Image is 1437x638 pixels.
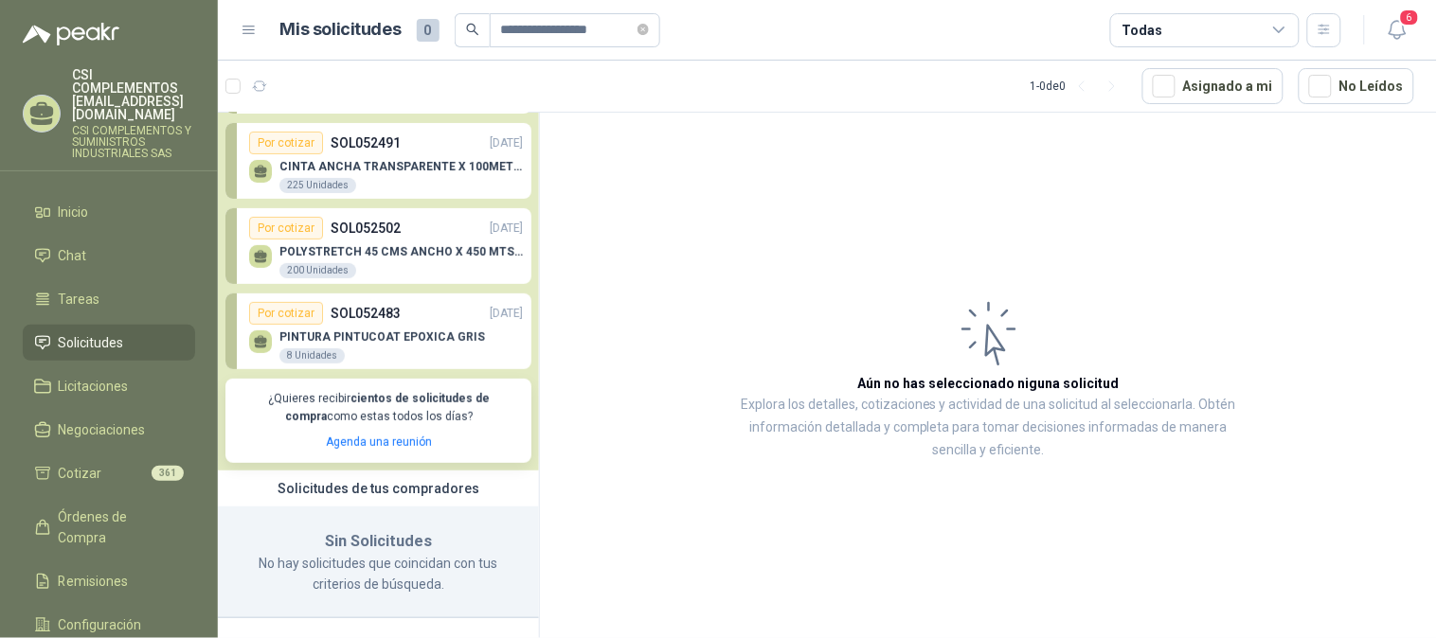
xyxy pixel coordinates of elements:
div: Por cotizar [249,302,323,325]
p: POLYSTRETCH 45 CMS ANCHO X 450 MTS LONG [279,245,523,258]
a: Chat [23,238,195,274]
a: Solicitudes [23,325,195,361]
a: Remisiones [23,563,195,599]
span: Órdenes de Compra [59,506,177,548]
span: Negociaciones [59,419,146,440]
span: Configuración [59,614,142,635]
button: 6 [1380,13,1414,47]
p: [DATE] [490,134,523,152]
img: Logo peakr [23,23,119,45]
b: cientos de solicitudes de compra [285,392,490,423]
h1: Mis solicitudes [280,16,402,44]
a: Por cotizarSOL052502[DATE] POLYSTRETCH 45 CMS ANCHO X 450 MTS LONG200 Unidades [225,208,531,284]
span: close-circle [638,24,649,35]
button: Asignado a mi [1142,68,1284,104]
span: Inicio [59,202,89,222]
button: No Leídos [1299,68,1414,104]
a: Por cotizarSOL052483[DATE] PINTURA PINTUCOAT EPOXICA GRIS8 Unidades [225,293,531,369]
p: SOL052502 [331,218,401,239]
p: PINTURA PINTUCOAT EPOXICA GRIS [279,330,485,344]
div: Por cotizar [249,132,323,154]
span: search [466,23,479,36]
p: CINTA ANCHA TRANSPARENTE X 100METROS [279,160,523,173]
span: 6 [1399,9,1420,27]
span: 361 [152,466,184,481]
span: Chat [59,245,87,266]
div: 8 Unidades [279,348,345,363]
a: Negociaciones [23,412,195,448]
div: 1 - 0 de 0 [1031,71,1127,101]
h3: Aún no has seleccionado niguna solicitud [858,373,1120,394]
p: SOL052491 [331,133,401,153]
div: Solicitudes de tus compradores [218,470,539,506]
a: Cotizar361 [23,455,195,491]
p: [DATE] [490,305,523,323]
span: Tareas [59,289,100,310]
span: 0 [417,19,440,42]
p: [DATE] [490,220,523,238]
a: Por cotizarSOL052491[DATE] CINTA ANCHA TRANSPARENTE X 100METROS225 Unidades [225,123,531,199]
h3: Sin Solicitudes [241,529,516,554]
p: ¿Quieres recibir como estas todos los días? [237,390,520,426]
a: Agenda una reunión [326,435,432,449]
p: CSI COMPLEMENTOS Y SUMINISTROS INDUSTRIALES SAS [72,125,195,159]
span: close-circle [638,21,649,39]
a: Licitaciones [23,368,195,404]
div: Por cotizar [249,217,323,239]
p: CSI COMPLEMENTOS [EMAIL_ADDRESS][DOMAIN_NAME] [72,68,195,121]
span: Licitaciones [59,376,129,397]
p: SOL052483 [331,303,401,324]
a: Inicio [23,194,195,230]
span: Cotizar [59,463,102,484]
div: 225 Unidades [279,178,356,193]
div: 200 Unidades [279,263,356,278]
span: Remisiones [59,571,129,592]
div: Todas [1123,20,1162,41]
p: No hay solicitudes que coincidan con tus criterios de búsqueda. [241,553,516,594]
a: Tareas [23,281,195,317]
div: Por cotizarSOL052546[DATE] ACT - MOTOSIERRA1 UnidadesPor cotizarSOL052491[DATE] CINTA ANCHA TRANS... [218,7,539,470]
a: Órdenes de Compra [23,499,195,556]
span: Solicitudes [59,332,124,353]
p: Explora los detalles, cotizaciones y actividad de una solicitud al seleccionarla. Obtén informaci... [729,394,1248,462]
